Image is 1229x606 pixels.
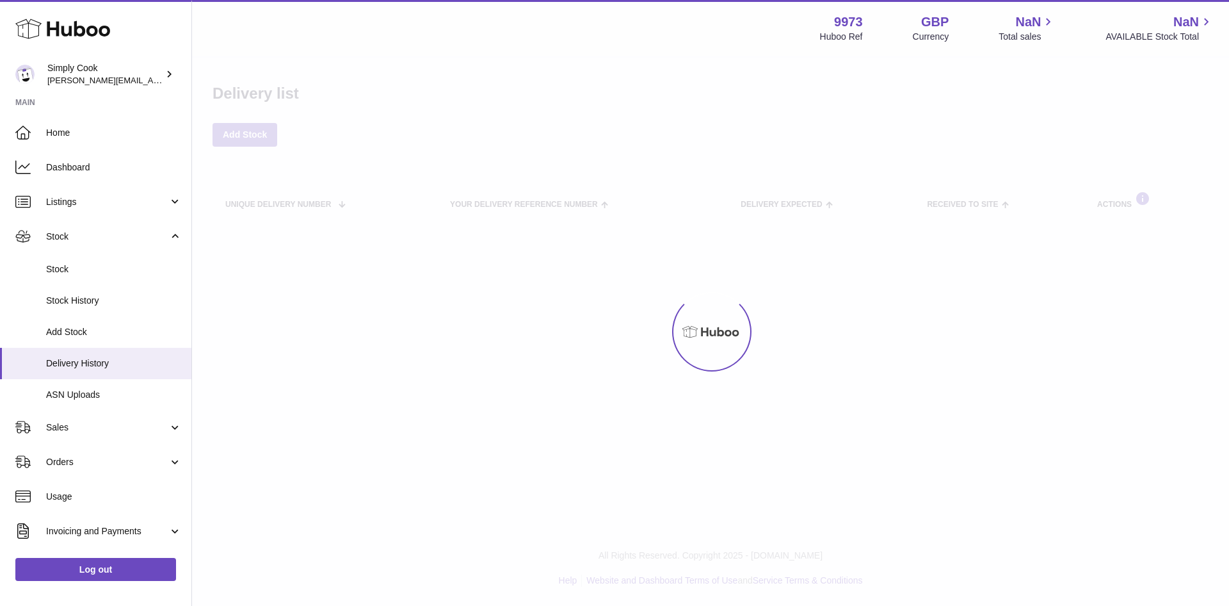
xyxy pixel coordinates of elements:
span: Dashboard [46,161,182,174]
span: NaN [1173,13,1199,31]
div: Currency [913,31,949,43]
span: Delivery History [46,357,182,370]
span: Stock [46,231,168,243]
span: [PERSON_NAME][EMAIL_ADDRESS][DOMAIN_NAME] [47,75,257,85]
a: Log out [15,558,176,581]
strong: 9973 [834,13,863,31]
span: Sales [46,422,168,434]
span: Orders [46,456,168,468]
div: Simply Cook [47,62,163,86]
span: NaN [1015,13,1041,31]
span: Usage [46,491,182,503]
span: Total sales [999,31,1056,43]
div: Huboo Ref [820,31,863,43]
span: Listings [46,196,168,208]
img: emma@simplycook.com [15,65,35,84]
a: NaN AVAILABLE Stock Total [1105,13,1214,43]
span: Home [46,127,182,139]
span: ASN Uploads [46,389,182,401]
span: Add Stock [46,326,182,338]
span: Stock [46,263,182,275]
span: Invoicing and Payments [46,525,168,537]
span: AVAILABLE Stock Total [1105,31,1214,43]
a: NaN Total sales [999,13,1056,43]
span: Stock History [46,295,182,307]
strong: GBP [921,13,949,31]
